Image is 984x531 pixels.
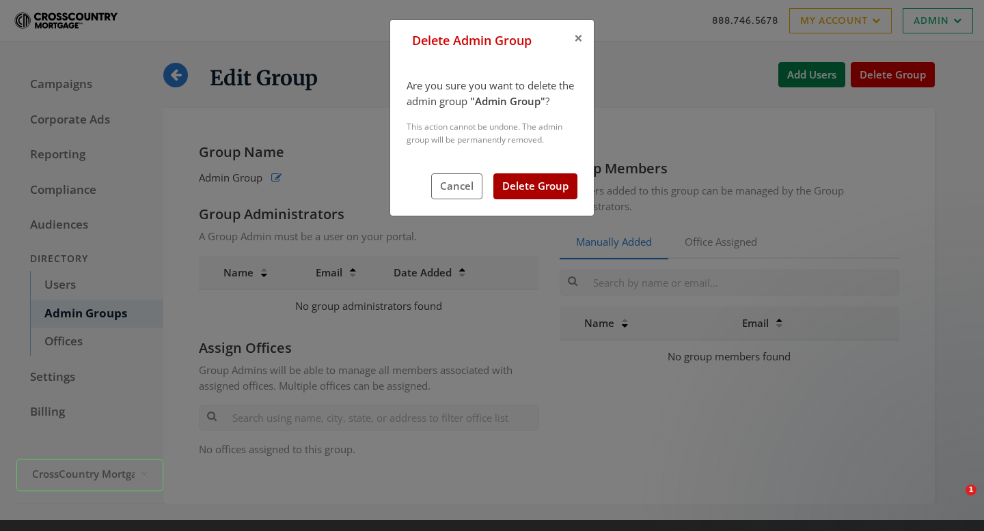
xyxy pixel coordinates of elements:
[711,399,984,494] iframe: Intercom notifications message
[407,121,577,146] p: This action cannot be undone. The admin group will be permanently removed.
[470,94,545,108] span: " Admin Group "
[401,21,532,48] span: Delete Admin Group
[16,459,163,491] button: CrossCountry Mortgage
[407,78,577,110] p: Are you sure you want to delete the admin group ?
[563,20,594,57] button: Close
[938,485,970,517] iframe: Intercom live chat
[32,466,135,482] span: CrossCountry Mortgage
[574,27,583,48] span: ×
[493,173,577,199] button: Delete Group
[431,173,482,199] button: Cancel
[966,485,976,496] span: 1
